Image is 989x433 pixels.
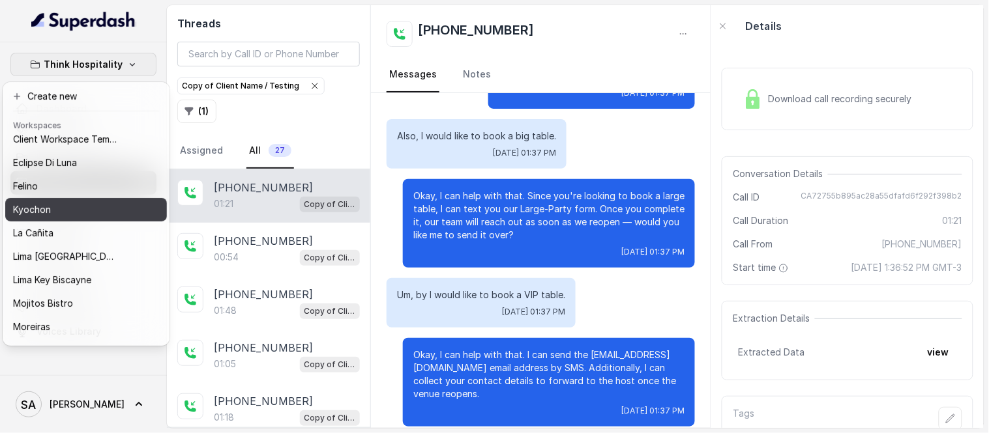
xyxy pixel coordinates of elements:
p: Lima Key Biscayne [13,272,91,288]
p: Felino [13,178,38,194]
p: Think Hospitality [44,57,123,72]
button: Think Hospitality [10,53,156,76]
p: Eclipse Di Luna [13,155,77,171]
p: Client Workspace Template [13,132,117,147]
button: Create new [5,85,167,108]
p: Mojitos Bistro [13,296,73,311]
p: La Cañita [13,225,53,241]
p: Moreiras [13,319,50,335]
div: Think Hospitality [3,82,170,346]
p: Kyochon [13,202,51,217]
header: Workspaces [5,114,167,135]
p: Rreal Tacos [13,342,64,358]
p: Lima [GEOGRAPHIC_DATA] [13,249,117,264]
